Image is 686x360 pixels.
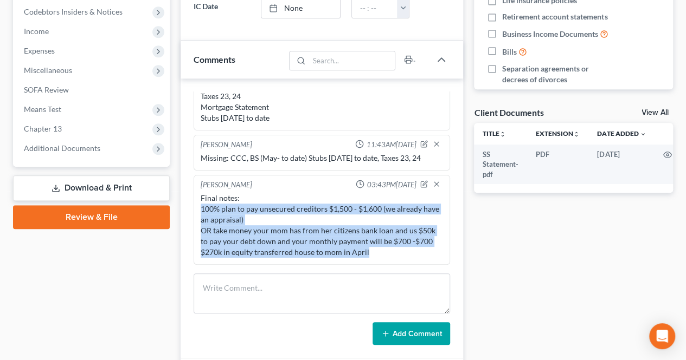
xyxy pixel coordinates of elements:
span: Separation agreements or decrees of divorces [502,63,614,85]
i: unfold_more [573,131,580,138]
div: Missing: CCC, BS (May- to date) Stubs [DATE] to date, Taxes 23, 24 [201,153,443,163]
input: Search... [309,51,395,70]
span: Expenses [24,46,55,55]
span: SOFA Review [24,85,69,94]
i: unfold_more [499,131,506,138]
div: Client Documents [474,107,543,118]
span: Bills [502,47,517,57]
td: SS Statement-pdf [474,145,527,184]
i: expand_more [639,131,646,138]
span: Codebtors Insiders & Notices [24,7,123,16]
a: SOFA Review [15,80,170,100]
a: Date Added expand_more [597,129,646,138]
span: Miscellaneous [24,66,72,75]
div: [PERSON_NAME] [201,140,252,150]
div: Open Intercom Messenger [649,323,675,349]
a: Extensionunfold_more [536,129,580,138]
a: Titleunfold_more [483,129,506,138]
span: Comments [194,54,235,64]
span: Means Test [24,104,61,114]
td: PDF [527,145,588,184]
div: Final notes: 100% plan to pay unsecured creditors $1,500 - $1,600 (we already have an appraisal) ... [201,193,443,258]
span: Additional Documents [24,143,100,153]
span: Income [24,27,49,36]
span: 11:43AM[DATE] [366,140,416,150]
div: [PERSON_NAME] [201,180,252,191]
span: Business Income Documents [502,29,598,40]
a: View All [642,109,669,116]
a: Download & Print [13,175,170,201]
a: Review & File [13,205,170,229]
button: Add Comment [373,322,450,345]
span: 03:43PM[DATE] [367,180,416,190]
span: Chapter 13 [24,124,62,133]
span: Retirement account statements [502,11,607,22]
td: [DATE] [588,145,655,184]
